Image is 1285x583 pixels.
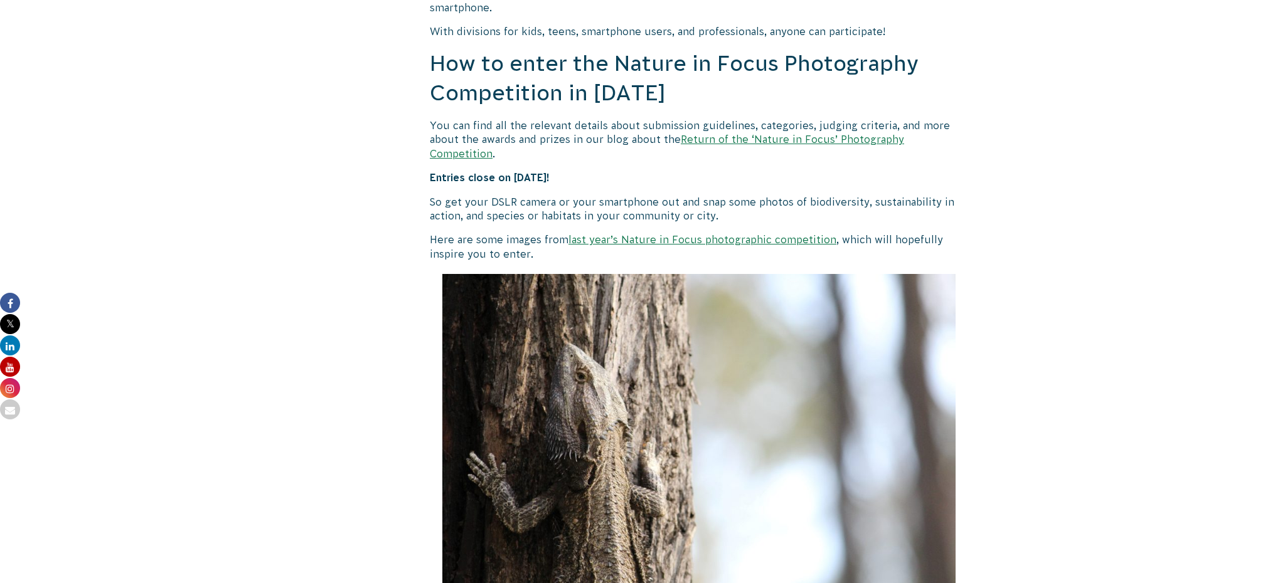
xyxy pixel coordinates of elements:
[430,233,968,261] p: Here are some images from , which will hopefully inspire you to enter.
[430,195,968,223] p: So get your DSLR camera or your smartphone out and snap some photos of biodiversity, sustainabili...
[430,134,904,159] a: Return of the ‘Nature in Focus’ Photography Competition
[430,24,968,38] p: With divisions for kids, teens, smartphone users, and professionals, anyone can participate!
[430,118,968,160] p: You can find all the relevant details about submission guidelines, categories, judging criteria, ...
[568,234,836,245] a: last year’s Nature in Focus photographic competition
[430,49,968,108] h2: How to enter the Nature in Focus Photography Competition in [DATE]
[430,172,550,183] strong: Entries close on [DATE]!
